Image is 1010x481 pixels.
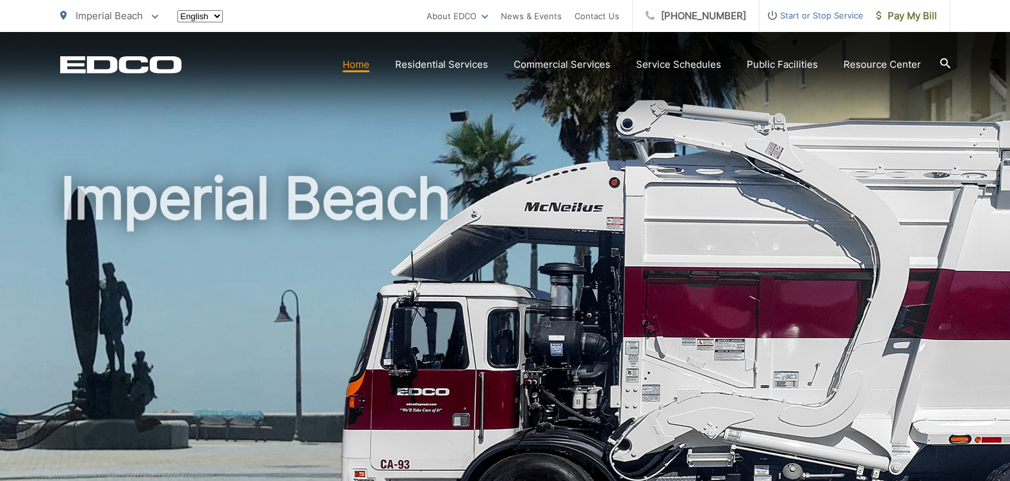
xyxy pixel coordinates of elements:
[177,10,223,22] select: Select a language
[427,8,488,24] a: About EDCO
[514,57,610,72] a: Commercial Services
[60,56,182,74] a: EDCD logo. Return to the homepage.
[343,57,370,72] a: Home
[843,57,921,72] a: Resource Center
[76,10,143,22] span: Imperial Beach
[395,57,488,72] a: Residential Services
[574,8,619,24] a: Contact Us
[636,57,721,72] a: Service Schedules
[876,8,937,24] span: Pay My Bill
[747,57,818,72] a: Public Facilities
[501,8,562,24] a: News & Events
